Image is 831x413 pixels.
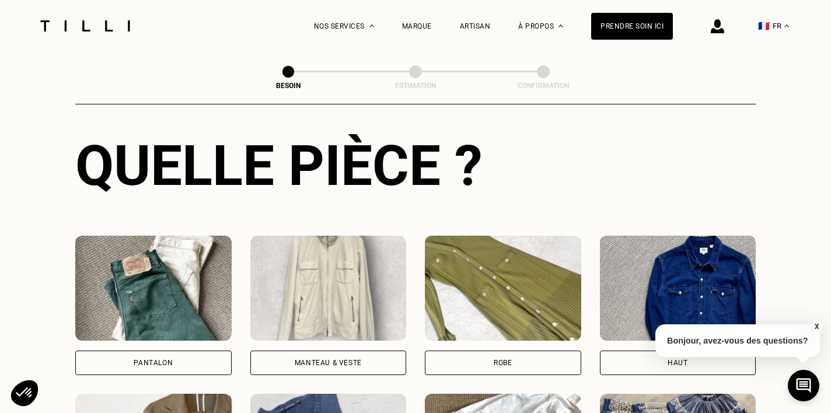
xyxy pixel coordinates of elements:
[357,82,474,90] div: Estimation
[369,24,374,27] img: Menu déroulant
[75,236,232,341] img: Tilli retouche votre Pantalon
[230,82,347,90] div: Besoin
[460,22,491,30] a: Artisan
[494,359,512,366] div: Robe
[591,13,673,40] a: Prendre soin ici
[36,20,134,32] img: Logo du service de couturière Tilli
[134,359,173,366] div: Pantalon
[402,22,432,30] a: Marque
[811,320,822,333] button: X
[668,359,687,366] div: Haut
[250,236,407,341] img: Tilli retouche votre Manteau & Veste
[485,82,602,90] div: Confirmation
[758,20,770,32] span: 🇫🇷
[600,236,756,341] img: Tilli retouche votre Haut
[558,24,563,27] img: Menu déroulant à propos
[425,236,581,341] img: Tilli retouche votre Robe
[655,324,820,357] p: Bonjour, avez-vous des questions?
[75,133,756,198] div: Quelle pièce ?
[784,24,789,27] img: menu déroulant
[295,359,362,366] div: Manteau & Veste
[711,19,724,33] img: icône connexion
